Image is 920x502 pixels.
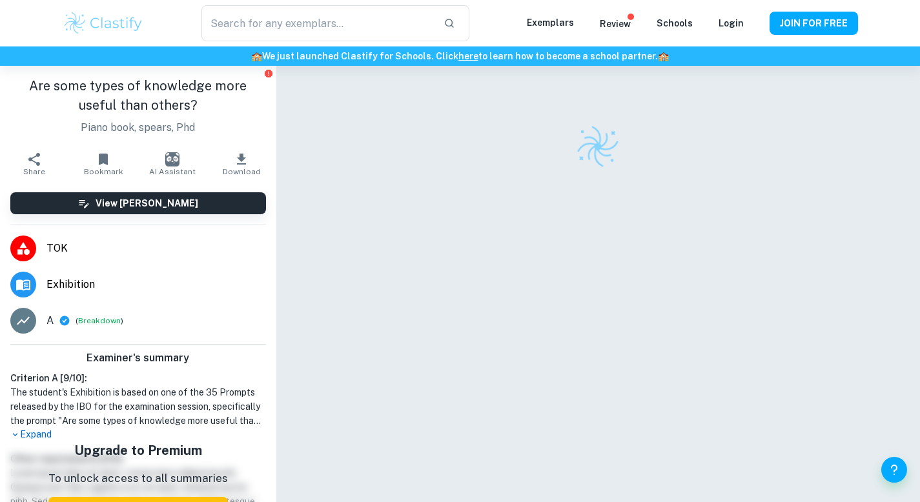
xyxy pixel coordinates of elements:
a: here [458,51,478,61]
p: A [46,313,54,328]
span: Download [223,167,261,176]
button: Breakdown [78,315,121,326]
span: ( ) [76,315,123,327]
h1: The student's Exhibition is based on one of the 35 Prompts released by the IBO for the examinatio... [10,385,266,428]
img: AI Assistant [165,152,179,166]
input: Search for any exemplars... [201,5,433,41]
img: Clastify logo [575,123,622,170]
button: AI Assistant [138,146,207,182]
span: Exhibition [46,277,266,292]
img: Clastify logo [63,10,145,36]
h1: Are some types of knowledge more useful than others? [10,76,266,115]
p: To unlock access to all summaries [48,470,228,487]
h6: Criterion A [ 9 / 10 ]: [10,371,266,385]
span: AI Assistant [149,167,196,176]
span: Share [23,167,45,176]
p: Expand [10,428,266,441]
p: Review [600,17,631,31]
button: Bookmark [69,146,138,182]
a: Schools [657,18,693,28]
h6: View [PERSON_NAME] [96,196,198,210]
h6: We just launched Clastify for Schools. Click to learn how to become a school partner. [3,49,917,63]
a: Login [719,18,744,28]
button: JOIN FOR FREE [770,12,858,35]
span: Bookmark [84,167,123,176]
button: View [PERSON_NAME] [10,192,266,214]
span: 🏫 [658,51,669,61]
button: Report issue [264,68,274,78]
p: Piano book, spears, Phd [10,120,266,136]
h5: Upgrade to Premium [48,441,228,460]
h6: Examiner's summary [5,350,271,366]
button: Download [207,146,276,182]
span: TOK [46,241,266,256]
p: Exemplars [527,15,574,30]
button: Help and Feedback [881,457,907,483]
span: 🏫 [251,51,262,61]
